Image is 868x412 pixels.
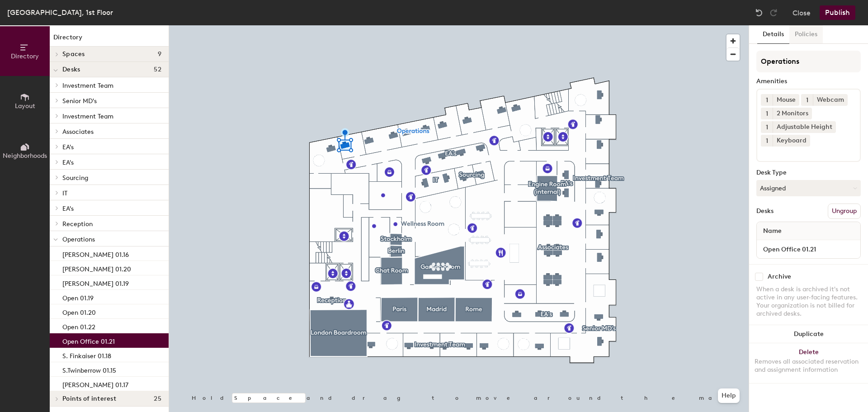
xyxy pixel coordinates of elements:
[749,343,868,383] button: DeleteRemoves all associated reservation and assignment information
[756,285,861,318] div: When a desk is archived it's not active in any user-facing features. Your organization is not bil...
[7,7,113,18] div: [GEOGRAPHIC_DATA], 1st Floor
[62,263,131,273] p: [PERSON_NAME] 01.20
[62,113,113,120] span: Investment Team
[755,8,764,17] img: Undo
[50,33,169,47] h1: Directory
[62,159,74,166] span: EA's
[154,395,161,403] span: 25
[62,143,74,151] span: EA's
[766,109,768,118] span: 1
[756,180,861,196] button: Assigned
[62,292,94,302] p: Open 01.19
[62,205,74,213] span: EA's
[773,94,799,106] div: Mouse
[766,136,768,146] span: 1
[761,108,773,119] button: 1
[789,25,823,44] button: Policies
[768,273,791,280] div: Archive
[756,78,861,85] div: Amenities
[718,388,740,403] button: Help
[15,102,35,110] span: Layout
[62,236,95,243] span: Operations
[813,94,848,106] div: Webcam
[62,277,129,288] p: [PERSON_NAME] 01.19
[62,189,67,197] span: IT
[806,95,808,105] span: 1
[62,97,97,105] span: Senior MD's
[759,223,786,239] span: Name
[759,243,859,256] input: Unnamed desk
[62,82,113,90] span: Investment Team
[3,152,47,160] span: Neighborhoods
[62,51,85,58] span: Spaces
[755,358,863,374] div: Removes all associated reservation and assignment information
[756,208,774,215] div: Desks
[756,169,861,176] div: Desk Type
[62,220,93,228] span: Reception
[62,335,115,346] p: Open Office 01.21
[62,66,80,73] span: Desks
[62,395,116,403] span: Points of interest
[769,8,778,17] img: Redo
[62,248,129,259] p: [PERSON_NAME] 01.16
[761,121,773,133] button: 1
[820,5,855,20] button: Publish
[761,94,773,106] button: 1
[773,135,810,147] div: Keyboard
[158,51,161,58] span: 9
[757,25,789,44] button: Details
[828,204,861,219] button: Ungroup
[62,379,128,389] p: [PERSON_NAME] 01.17
[154,66,161,73] span: 52
[62,128,94,136] span: Associates
[773,121,836,133] div: Adjustable Height
[773,108,812,119] div: 2 Monitors
[11,52,39,60] span: Directory
[62,321,95,331] p: Open 01.22
[793,5,811,20] button: Close
[62,306,96,317] p: Open 01.20
[62,174,88,182] span: Sourcing
[749,325,868,343] button: Duplicate
[62,350,111,360] p: S. Finkaiser 01.18
[62,364,116,374] p: S.Twinberrow 01.15
[766,95,768,105] span: 1
[801,94,813,106] button: 1
[766,123,768,132] span: 1
[761,135,773,147] button: 1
